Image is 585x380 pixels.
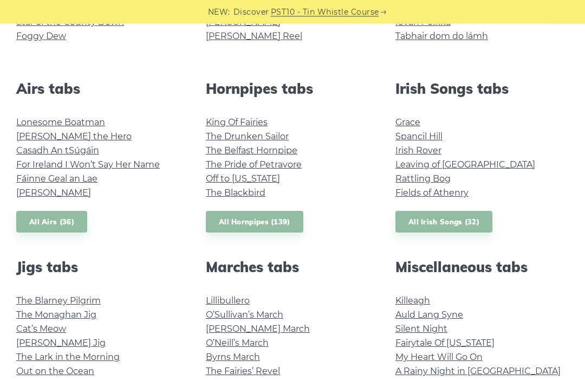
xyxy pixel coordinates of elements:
a: My Heart Will Go On [395,352,483,363]
a: Irish Rover [395,146,441,156]
h2: Hornpipes tabs [206,81,379,98]
a: Out on the Ocean [16,366,94,377]
h2: Marches tabs [206,259,379,276]
a: The Fairies’ Revel [206,366,280,377]
a: Foggy Dew [16,31,66,42]
a: Spancil Hill [395,132,443,142]
a: [PERSON_NAME] Jig [16,338,106,349]
a: Casadh An tSúgáin [16,146,99,156]
a: All Irish Songs (32) [395,211,492,234]
h2: Airs tabs [16,81,190,98]
a: For Ireland I Won’t Say Her Name [16,160,160,170]
a: [PERSON_NAME] [16,188,91,198]
a: Tabhair dom do lámh [395,31,488,42]
a: All Airs (36) [16,211,87,234]
span: Discover [233,6,269,18]
a: A Rainy Night in [GEOGRAPHIC_DATA] [395,366,561,377]
a: Silent Night [395,324,447,334]
a: King Of Fairies [206,118,268,128]
a: Fáinne Geal an Lae [16,174,97,184]
a: PST10 - Tin Whistle Course [271,6,379,18]
a: Auld Lang Syne [395,310,463,320]
a: Fairytale Of [US_STATE] [395,338,495,349]
span: NEW: [208,6,230,18]
a: Off to [US_STATE] [206,174,280,184]
a: Leaving of [GEOGRAPHIC_DATA] [395,160,535,170]
a: Ievan Polkka [395,17,451,28]
a: [PERSON_NAME] Reel [206,31,302,42]
a: Rattling Bog [395,174,451,184]
a: O’Sullivan’s March [206,310,283,320]
a: The Lark in the Morning [16,352,120,363]
a: [PERSON_NAME] [206,17,281,28]
a: O’Neill’s March [206,338,269,349]
h2: Jigs tabs [16,259,190,276]
a: Lonesome Boatman [16,118,105,128]
a: Fields of Athenry [395,188,469,198]
a: Grace [395,118,420,128]
a: Star of the County Down [16,17,124,28]
a: The Blarney Pilgrim [16,296,101,306]
a: The Monaghan Jig [16,310,96,320]
a: All Hornpipes (139) [206,211,303,234]
a: The Blackbird [206,188,265,198]
a: Cat’s Meow [16,324,66,334]
a: [PERSON_NAME] March [206,324,310,334]
h2: Miscellaneous tabs [395,259,569,276]
a: The Pride of Petravore [206,160,302,170]
a: Byrns March [206,352,260,363]
a: Killeagh [395,296,430,306]
a: The Belfast Hornpipe [206,146,297,156]
a: [PERSON_NAME] the Hero [16,132,132,142]
h2: Irish Songs tabs [395,81,569,98]
a: Lillibullero [206,296,250,306]
a: The Drunken Sailor [206,132,289,142]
